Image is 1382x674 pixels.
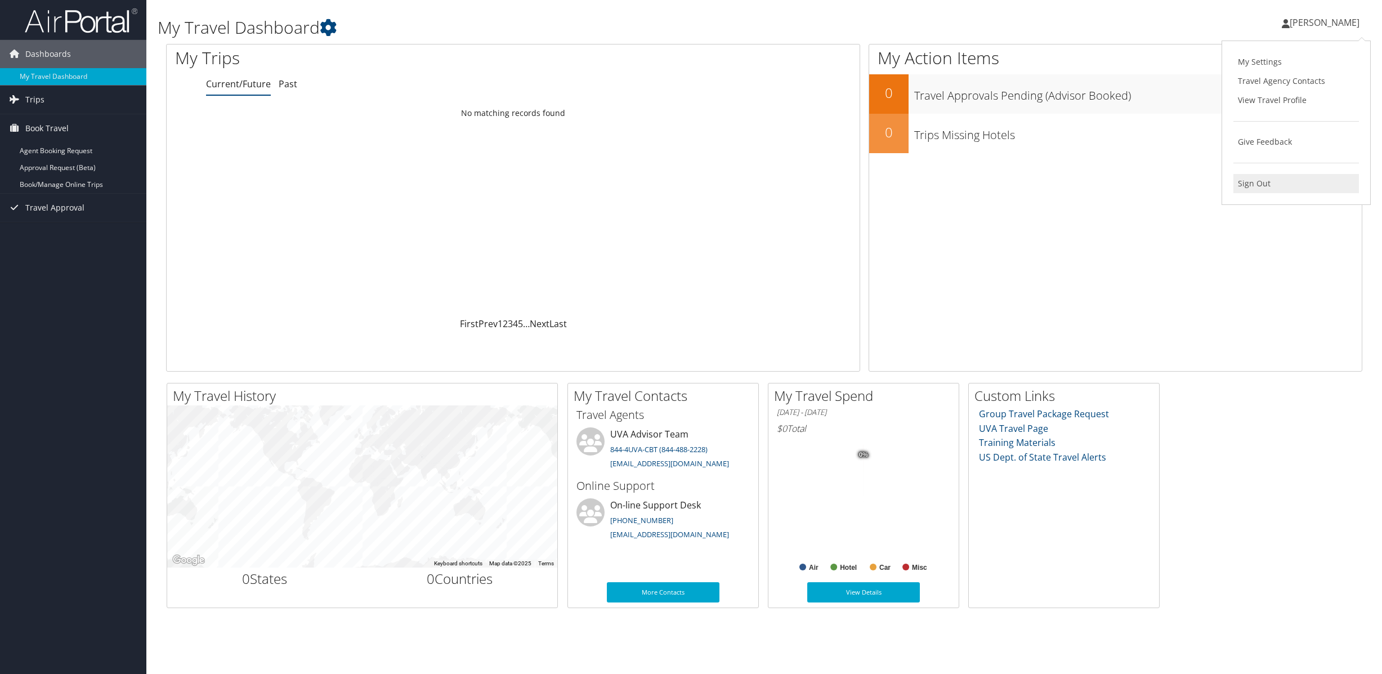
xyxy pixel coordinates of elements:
a: 2 [503,318,508,330]
a: Prev [478,318,498,330]
img: airportal-logo.png [25,7,137,34]
h6: Total [777,422,950,435]
h2: 0 [869,83,909,102]
h3: Trips Missing Hotels [914,122,1362,143]
a: Group Travel Package Request [979,408,1109,420]
a: 1 [498,318,503,330]
text: Misc [912,564,927,572]
h1: My Action Items [869,46,1362,70]
h3: Online Support [576,478,750,494]
a: View Details [807,582,920,602]
h2: My Travel History [173,386,557,405]
span: Trips [25,86,44,114]
text: Hotel [840,564,857,572]
a: [EMAIL_ADDRESS][DOMAIN_NAME] [610,458,729,468]
a: More Contacts [607,582,719,602]
td: No matching records found [167,103,860,123]
text: Car [879,564,891,572]
h1: My Trips [175,46,562,70]
a: [PERSON_NAME] [1282,6,1371,39]
a: Give Feedback [1233,132,1359,151]
span: 0 [427,569,435,588]
span: Map data ©2025 [489,560,531,566]
a: 3 [508,318,513,330]
span: $0 [777,422,787,435]
a: First [460,318,478,330]
a: Travel Agency Contacts [1233,72,1359,91]
a: US Dept. of State Travel Alerts [979,451,1106,463]
span: Travel Approval [25,194,84,222]
li: UVA Advisor Team [571,427,755,474]
h2: My Travel Spend [774,386,959,405]
a: 4 [513,318,518,330]
li: On-line Support Desk [571,498,755,544]
tspan: 0% [859,452,868,458]
span: Book Travel [25,114,69,142]
a: Last [549,318,567,330]
a: Terms (opens in new tab) [538,560,554,566]
a: 0Trips Missing Hotels [869,114,1362,153]
a: Open this area in Google Maps (opens a new window) [170,553,207,568]
span: 0 [242,569,250,588]
button: Keyboard shortcuts [434,560,482,568]
text: Air [809,564,819,572]
span: Dashboards [25,40,71,68]
h6: [DATE] - [DATE] [777,407,950,418]
a: View Travel Profile [1233,91,1359,110]
h2: My Travel Contacts [574,386,758,405]
span: … [523,318,530,330]
a: My Settings [1233,52,1359,72]
span: [PERSON_NAME] [1290,16,1359,29]
a: 844-4UVA-CBT (844-488-2228) [610,444,708,454]
a: [EMAIL_ADDRESS][DOMAIN_NAME] [610,529,729,539]
h2: States [176,569,354,588]
a: Sign Out [1233,174,1359,193]
h3: Travel Agents [576,407,750,423]
a: Next [530,318,549,330]
a: Past [279,78,297,90]
a: Training Materials [979,436,1055,449]
h1: My Travel Dashboard [158,16,967,39]
a: [PHONE_NUMBER] [610,515,673,525]
a: Current/Future [206,78,271,90]
a: UVA Travel Page [979,422,1048,435]
a: 5 [518,318,523,330]
h2: Countries [371,569,549,588]
a: 0Travel Approvals Pending (Advisor Booked) [869,74,1362,114]
h2: 0 [869,123,909,142]
h3: Travel Approvals Pending (Advisor Booked) [914,82,1362,104]
h2: Custom Links [974,386,1159,405]
img: Google [170,553,207,568]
